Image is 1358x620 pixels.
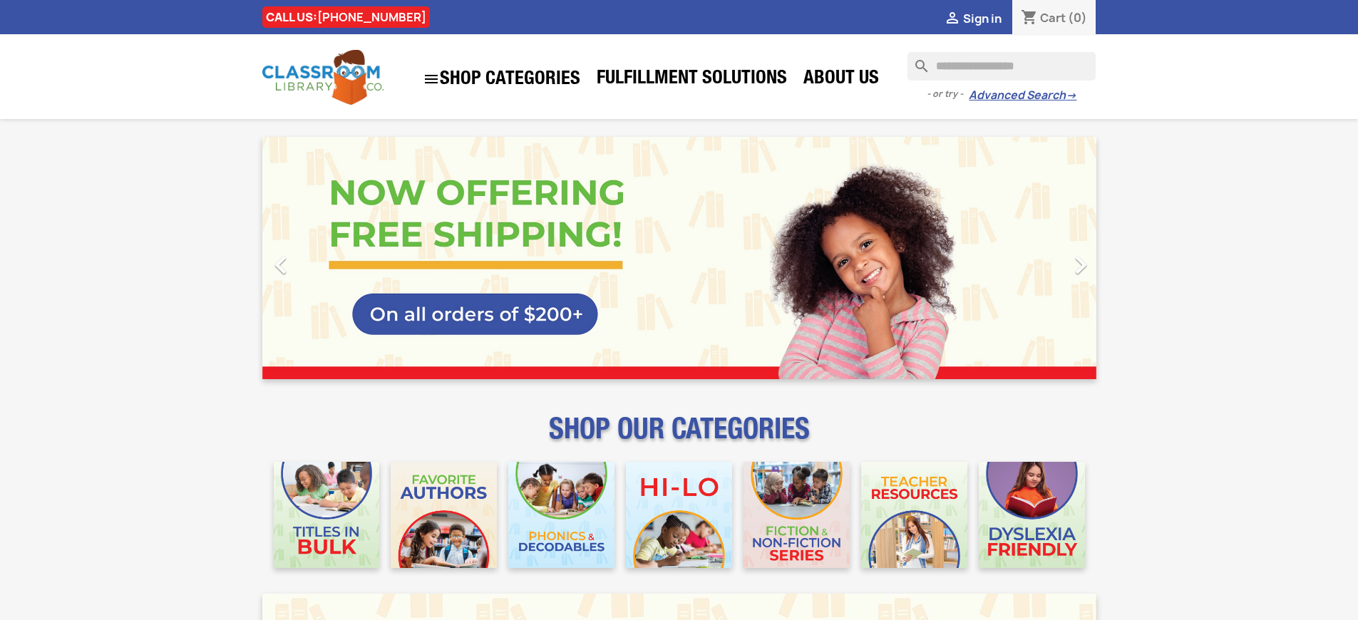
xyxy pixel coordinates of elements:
[590,66,794,94] a: Fulfillment Solutions
[907,52,1096,81] input: Search
[317,9,426,25] a: [PHONE_NUMBER]
[907,52,925,69] i: search
[1068,10,1087,26] span: (0)
[927,87,969,101] span: - or try -
[979,462,1085,568] img: CLC_Dyslexia_Mobile.jpg
[274,462,380,568] img: CLC_Bulk_Mobile.jpg
[1066,88,1076,103] span: →
[423,71,440,88] i: 
[944,11,961,28] i: 
[262,425,1096,450] p: SHOP OUR CATEGORIES
[391,462,497,568] img: CLC_Favorite_Authors_Mobile.jpg
[944,11,1002,26] a:  Sign in
[416,63,587,95] a: SHOP CATEGORIES
[626,462,732,568] img: CLC_HiLo_Mobile.jpg
[262,137,388,379] a: Previous
[262,6,430,28] div: CALL US:
[963,11,1002,26] span: Sign in
[796,66,886,94] a: About Us
[262,50,384,105] img: Classroom Library Company
[1040,10,1066,26] span: Cart
[744,462,850,568] img: CLC_Fiction_Nonfiction_Mobile.jpg
[508,462,614,568] img: CLC_Phonics_And_Decodables_Mobile.jpg
[262,137,1096,379] ul: Carousel container
[1063,247,1099,283] i: 
[969,88,1076,103] a: Advanced Search→
[861,462,967,568] img: CLC_Teacher_Resources_Mobile.jpg
[1021,10,1038,27] i: shopping_cart
[263,247,299,283] i: 
[971,137,1096,379] a: Next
